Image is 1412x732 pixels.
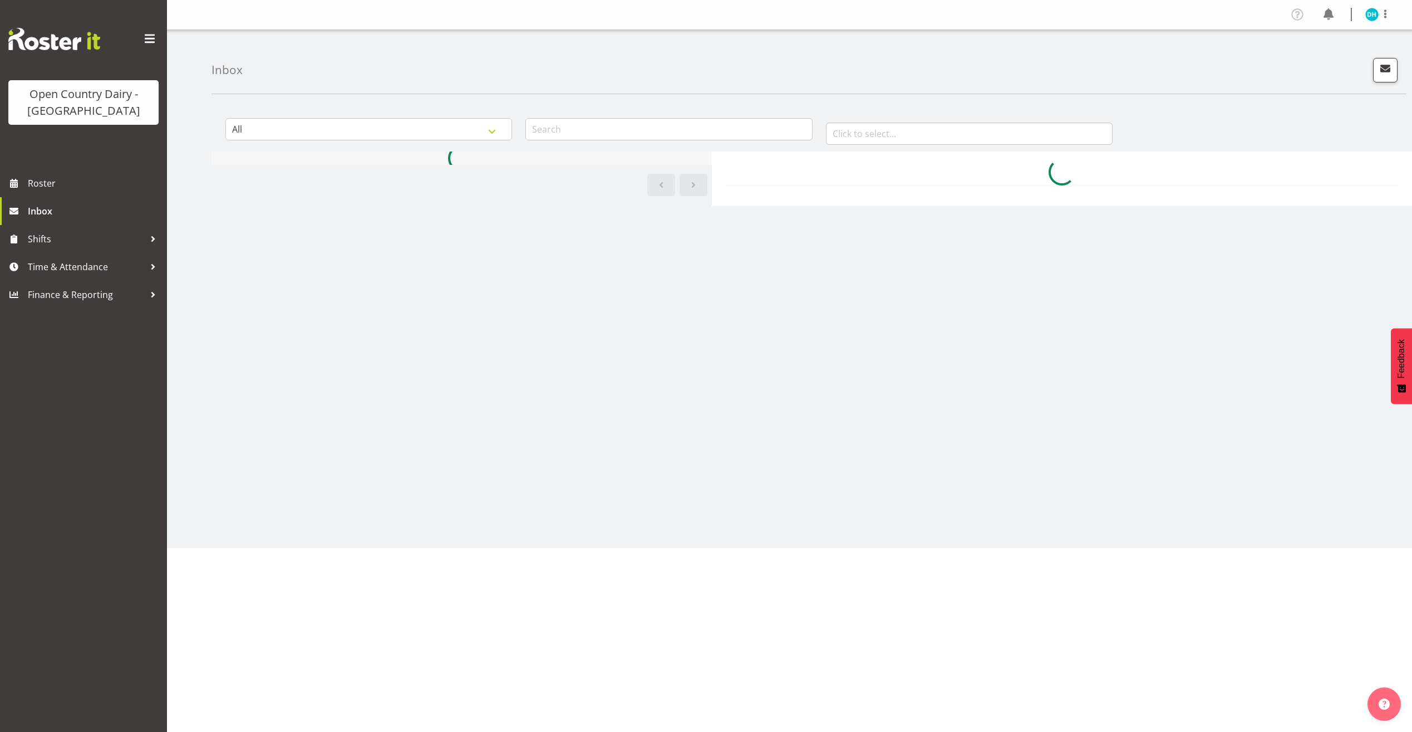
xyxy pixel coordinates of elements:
input: Search [525,118,812,140]
div: Open Country Dairy - [GEOGRAPHIC_DATA] [19,86,147,119]
a: Next page [680,174,707,196]
span: Finance & Reporting [28,286,145,303]
img: dean-henderson7444.jpg [1365,8,1379,21]
a: Previous page [647,174,675,196]
input: Click to select... [826,123,1113,145]
img: help-xxl-2.png [1379,699,1390,710]
span: Feedback [1396,339,1406,378]
span: Roster [28,175,161,192]
h4: Inbox [211,64,243,76]
span: Inbox [28,203,161,219]
span: Shifts [28,231,145,247]
button: Feedback - Show survey [1391,328,1412,404]
img: Rosterit website logo [8,28,100,50]
span: Time & Attendance [28,258,145,275]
